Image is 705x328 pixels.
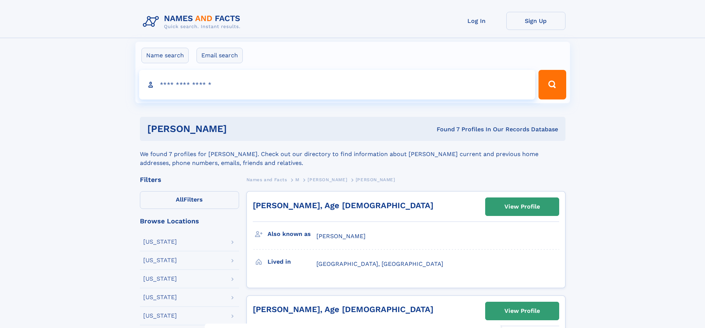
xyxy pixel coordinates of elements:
[538,70,566,99] button: Search Button
[253,201,433,210] a: [PERSON_NAME], Age [DEMOGRAPHIC_DATA]
[316,233,366,240] span: [PERSON_NAME]
[253,305,433,314] a: [PERSON_NAME], Age [DEMOGRAPHIC_DATA]
[246,175,287,184] a: Names and Facts
[140,141,565,168] div: We found 7 profiles for [PERSON_NAME]. Check out our directory to find information about [PERSON_...
[506,12,565,30] a: Sign Up
[268,256,316,268] h3: Lived in
[316,260,443,267] span: [GEOGRAPHIC_DATA], [GEOGRAPHIC_DATA]
[140,12,246,32] img: Logo Names and Facts
[141,48,189,63] label: Name search
[295,177,299,182] span: M
[504,198,540,215] div: View Profile
[176,196,184,203] span: All
[197,48,243,63] label: Email search
[143,294,177,300] div: [US_STATE]
[140,176,239,183] div: Filters
[143,276,177,282] div: [US_STATE]
[268,228,316,240] h3: Also known as
[295,175,299,184] a: M
[332,125,558,133] div: Found 7 Profiles In Our Records Database
[140,191,239,209] label: Filters
[143,239,177,245] div: [US_STATE]
[143,313,177,319] div: [US_STATE]
[147,124,332,133] h1: [PERSON_NAME]
[486,302,559,320] a: View Profile
[356,177,395,182] span: [PERSON_NAME]
[143,257,177,263] div: [US_STATE]
[308,175,347,184] a: [PERSON_NAME]
[139,70,536,99] input: search input
[140,218,239,224] div: Browse Locations
[447,12,506,30] a: Log In
[486,198,559,216] a: View Profile
[504,302,540,319] div: View Profile
[308,177,347,182] span: [PERSON_NAME]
